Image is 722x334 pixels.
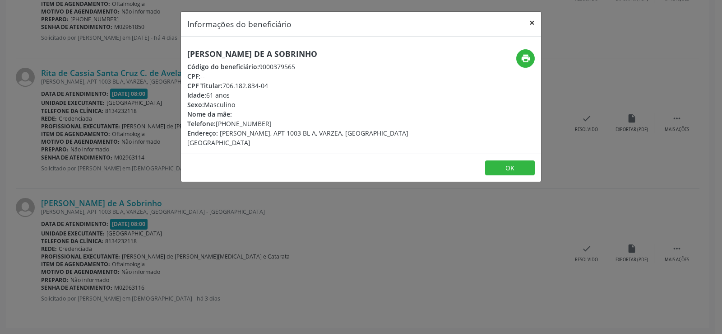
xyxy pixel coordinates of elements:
[187,91,206,99] span: Idade:
[187,62,415,71] div: 9000379565
[187,110,232,118] span: Nome da mãe:
[187,100,415,109] div: Masculino
[187,129,218,137] span: Endereço:
[187,18,292,30] h5: Informações do beneficiário
[485,160,535,176] button: OK
[187,49,415,59] h5: [PERSON_NAME] de A Sobrinho
[523,12,541,34] button: Close
[187,100,204,109] span: Sexo:
[187,71,415,81] div: --
[187,81,415,90] div: 706.182.834-04
[187,62,259,71] span: Código do beneficiário:
[516,49,535,68] button: print
[187,90,415,100] div: 61 anos
[521,53,531,63] i: print
[187,119,216,128] span: Telefone:
[187,109,415,119] div: --
[187,119,415,128] div: [PHONE_NUMBER]
[187,129,412,147] span: [PERSON_NAME], APT 1003 BL A, VARZEA, [GEOGRAPHIC_DATA] - [GEOGRAPHIC_DATA]
[187,72,200,80] span: CPF:
[187,81,222,90] span: CPF Titular:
